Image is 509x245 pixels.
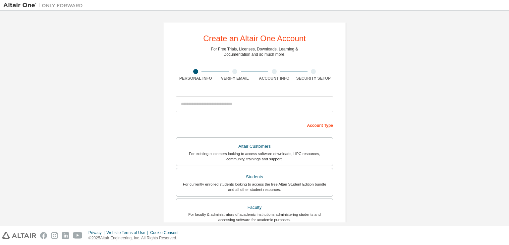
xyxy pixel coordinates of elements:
[180,142,329,151] div: Altair Customers
[180,212,329,222] div: For faculty & administrators of academic institutions administering students and accessing softwa...
[180,182,329,192] div: For currently enrolled students looking to access the free Altair Student Edition bundle and all ...
[62,232,69,239] img: linkedin.svg
[176,76,215,81] div: Personal Info
[3,2,86,9] img: Altair One
[180,172,329,182] div: Students
[294,76,333,81] div: Security Setup
[2,232,36,239] img: altair_logo.svg
[180,151,329,162] div: For existing customers looking to access software downloads, HPC resources, community, trainings ...
[88,235,183,241] p: © 2025 Altair Engineering, Inc. All Rights Reserved.
[40,232,47,239] img: facebook.svg
[106,230,150,235] div: Website Terms of Use
[203,35,306,42] div: Create an Altair One Account
[51,232,58,239] img: instagram.svg
[254,76,294,81] div: Account Info
[211,46,298,57] div: For Free Trials, Licenses, Downloads, Learning & Documentation and so much more.
[180,203,329,212] div: Faculty
[73,232,83,239] img: youtube.svg
[176,120,333,130] div: Account Type
[88,230,106,235] div: Privacy
[150,230,182,235] div: Cookie Consent
[215,76,255,81] div: Verify Email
